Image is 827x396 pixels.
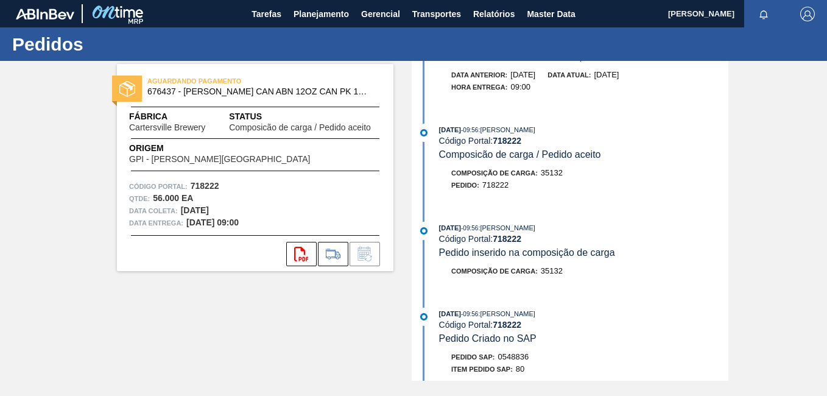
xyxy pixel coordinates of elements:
strong: 718222 [493,136,521,146]
span: Planejamento [294,7,349,21]
div: Informar alteração no pedido [350,242,380,266]
span: : [PERSON_NAME] [478,310,535,317]
strong: 718222 [493,320,521,330]
span: Transportes [412,7,461,21]
span: [DATE] [439,224,461,232]
span: : [PERSON_NAME] [478,126,535,133]
span: Composição de Carga : [451,169,538,177]
img: status [119,81,135,97]
img: atual [420,313,428,320]
div: Ir para Composição de Carga [318,242,348,266]
span: Relatórios [473,7,515,21]
span: 0548836 [498,352,529,361]
span: 80 [516,364,524,373]
span: - 09:56 [461,225,478,232]
span: Origem [129,142,345,155]
strong: [DATE] [181,205,209,215]
span: [DATE] [510,70,535,79]
span: Master Data [527,7,575,21]
span: : [PERSON_NAME] [478,224,535,232]
span: [DATE] [439,126,461,133]
div: Abrir arquivo PDF [286,242,317,266]
span: Composicão de carga / Pedido aceito [439,149,601,160]
strong: [DATE] 09:00 [186,217,239,227]
span: Data anterior: [451,71,507,79]
span: Pedido : [451,182,479,189]
span: Data coleta: [129,205,178,217]
span: Pedido Criado no SAP [439,333,537,344]
button: Notificações [744,5,783,23]
span: Pedido inserido na composição de carga [439,247,615,258]
span: Composicão de carga / Pedido aceito [229,123,371,132]
h1: Pedidos [12,37,228,51]
span: Cartersville Brewery [129,123,205,132]
img: atual [420,227,428,235]
span: 718222 [482,180,509,189]
strong: 56.000 EA [153,193,193,203]
span: Status [229,110,381,123]
span: Item pedido SAP: [451,366,513,373]
span: Qtde : [129,193,150,205]
strong: 718222 [191,181,219,191]
span: Composição de Carga : [451,267,538,275]
span: 09:00 [511,82,531,91]
span: GPI - [PERSON_NAME][GEOGRAPHIC_DATA] [129,155,310,164]
span: - 09:56 [461,127,478,133]
span: AGUARDANDO PAGAMENTO [147,75,318,87]
span: Pedido SAP: [451,353,495,361]
div: Código Portal: [439,234,728,244]
span: Data entrega: [129,217,183,229]
div: Código Portal: [439,136,728,146]
span: 35132 [541,168,563,177]
span: 676437 - CARR CAN ABN 12OZ CAN PK 15/12 CAN 0522 [147,87,368,96]
span: - 09:56 [461,311,478,317]
span: Código Portal: [129,180,188,193]
strong: 718222 [493,234,521,244]
span: [DATE] [594,70,619,79]
img: atual [420,129,428,136]
div: Código Portal: [439,320,728,330]
span: Hora Entrega : [451,83,508,91]
span: Data da Coleta do Pedido Antecipada [439,51,602,62]
span: Gerencial [361,7,400,21]
span: 35132 [541,266,563,275]
img: Logout [800,7,815,21]
span: Fábrica [129,110,229,123]
span: Tarefas [252,7,281,21]
span: [DATE] [439,310,461,317]
img: TNhmsLtSVTkK8tSr43FrP2fwEKptu5GPRR3wAAAABJRU5ErkJggg== [16,9,74,19]
span: Data atual: [547,71,591,79]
